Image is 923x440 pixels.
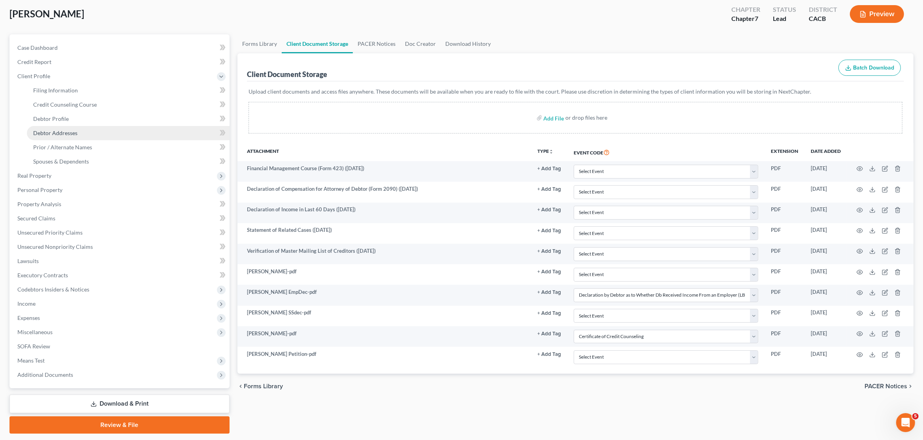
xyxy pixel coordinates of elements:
[537,166,561,171] button: + Add Tag
[804,223,847,244] td: [DATE]
[237,264,531,285] td: [PERSON_NAME]-pdf
[566,114,608,122] div: or drop files here
[33,87,78,94] span: Filing Information
[237,347,531,367] td: [PERSON_NAME] Petition-pdf
[33,115,69,122] span: Debtor Profile
[537,207,561,212] button: + Add Tag
[537,226,561,234] a: + Add Tag
[17,44,58,51] span: Case Dashboard
[9,8,84,19] span: [PERSON_NAME]
[549,149,554,154] i: unfold_more
[804,347,847,367] td: [DATE]
[537,185,561,193] a: + Add Tag
[765,161,804,182] td: PDF
[17,215,55,222] span: Secured Claims
[804,161,847,182] td: [DATE]
[804,264,847,285] td: [DATE]
[17,201,61,207] span: Property Analysis
[17,272,68,278] span: Executory Contracts
[237,161,531,182] td: Financial Management Course (Form 423) ([DATE])
[9,395,230,413] a: Download & Print
[809,14,837,23] div: CACB
[17,329,53,335] span: Miscellaneous
[896,413,915,432] iframe: Intercom live chat
[838,60,901,76] button: Batch Download
[773,14,796,23] div: Lead
[17,172,51,179] span: Real Property
[11,211,230,226] a: Secured Claims
[537,149,554,154] button: TYPEunfold_more
[237,244,531,264] td: Verification of Master Mailing List of Creditors ([DATE])
[537,288,561,296] a: + Add Tag
[765,223,804,244] td: PDF
[237,306,531,326] td: [PERSON_NAME] SSdec-pdf
[804,306,847,326] td: [DATE]
[9,416,230,434] a: Review & File
[17,229,83,236] span: Unsecured Priority Claims
[11,55,230,69] a: Credit Report
[27,140,230,154] a: Prior / Alternate Names
[247,70,327,79] div: Client Document Storage
[850,5,904,23] button: Preview
[809,5,837,14] div: District
[237,223,531,244] td: Statement of Related Cases ([DATE])
[237,34,282,53] a: Forms Library
[765,143,804,161] th: Extension
[537,331,561,337] button: + Add Tag
[865,383,907,389] span: PACER Notices
[537,309,561,316] a: + Add Tag
[537,249,561,254] button: + Add Tag
[27,154,230,169] a: Spouses & Dependents
[537,268,561,275] a: + Add Tag
[537,187,561,192] button: + Add Tag
[237,182,531,202] td: Declaration of Compensation for Attorney of Debtor (Form 2090) ([DATE])
[11,240,230,254] a: Unsecured Nonpriority Claims
[237,383,283,389] button: chevron_left Forms Library
[353,34,400,53] a: PACER Notices
[804,326,847,347] td: [DATE]
[237,143,531,161] th: Attachment
[17,243,93,250] span: Unsecured Nonpriority Claims
[804,203,847,223] td: [DATE]
[17,371,73,378] span: Additional Documents
[237,326,531,347] td: [PERSON_NAME]-pdf
[11,41,230,55] a: Case Dashboard
[11,339,230,354] a: SOFA Review
[11,254,230,268] a: Lawsuits
[441,34,495,53] a: Download History
[537,290,561,295] button: + Add Tag
[773,5,796,14] div: Status
[17,73,50,79] span: Client Profile
[33,158,89,165] span: Spouses & Dependents
[853,64,894,71] span: Batch Download
[33,144,92,150] span: Prior / Alternate Names
[400,34,441,53] a: Doc Creator
[11,268,230,282] a: Executory Contracts
[282,34,353,53] a: Client Document Storage
[804,143,847,161] th: Date added
[537,352,561,357] button: + Add Tag
[237,285,531,305] td: [PERSON_NAME] EmpDec-pdf
[537,228,561,233] button: + Add Tag
[17,343,50,350] span: SOFA Review
[11,197,230,211] a: Property Analysis
[731,14,760,23] div: Chapter
[912,413,919,419] span: 5
[17,300,36,307] span: Income
[537,311,561,316] button: + Add Tag
[765,203,804,223] td: PDF
[537,206,561,213] a: + Add Tag
[17,186,62,193] span: Personal Property
[33,101,97,108] span: Credit Counseling Course
[765,306,804,326] td: PDF
[17,357,45,364] span: Means Test
[765,285,804,305] td: PDF
[17,286,89,293] span: Codebtors Insiders & Notices
[755,15,758,22] span: 7
[537,330,561,337] a: + Add Tag
[765,326,804,347] td: PDF
[17,314,40,321] span: Expenses
[865,383,914,389] button: PACER Notices chevron_right
[765,182,804,202] td: PDF
[804,285,847,305] td: [DATE]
